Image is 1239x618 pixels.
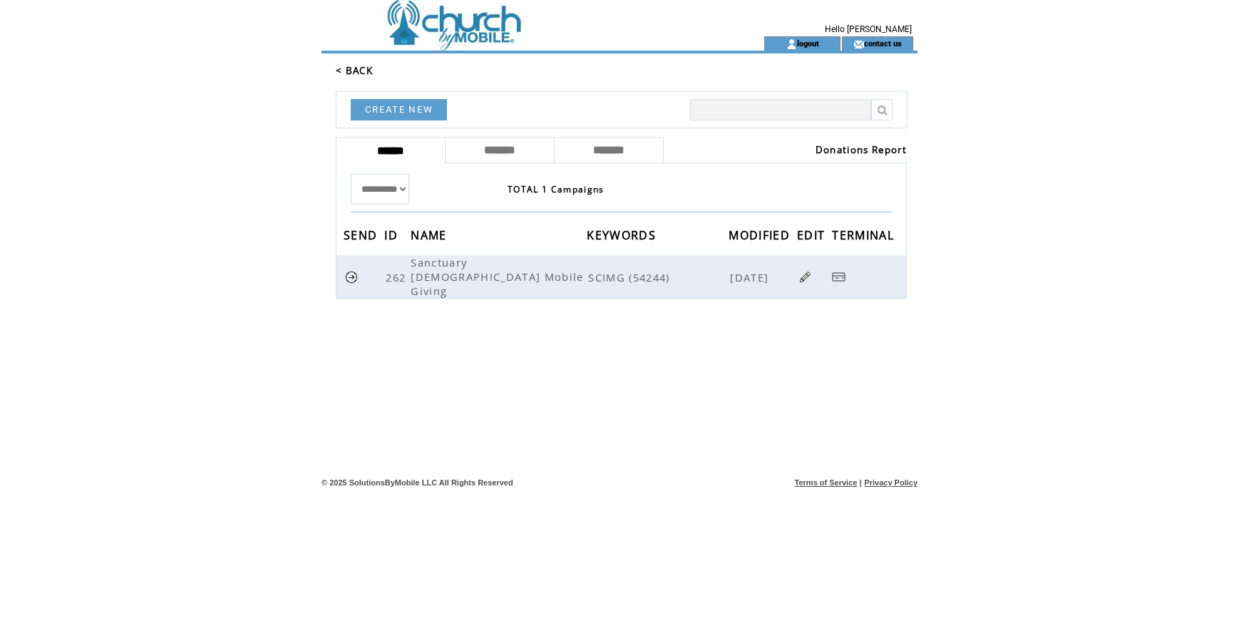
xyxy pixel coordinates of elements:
a: Donations Report [816,143,907,156]
span: KEYWORDS [587,224,659,250]
a: NAME [411,230,450,239]
a: ID [384,230,401,239]
a: contact us [864,38,902,48]
span: TOTAL 1 Campaigns [508,183,605,195]
span: NAME [411,224,450,250]
a: KEYWORDS [587,230,659,239]
a: Terms of Service [795,478,858,487]
span: Hello [PERSON_NAME] [825,24,912,34]
a: < BACK [336,64,373,77]
a: CREATE NEW [351,99,447,120]
span: ID [384,224,401,250]
img: contact_us_icon.gif [853,38,864,50]
span: © 2025 SolutionsByMobile LLC All Rights Reserved [322,478,513,487]
a: MODIFIED [729,230,793,239]
span: 262 [386,270,409,284]
span: SCIMG (54244) [588,270,727,284]
a: Privacy Policy [864,478,917,487]
span: SEND [344,224,381,250]
img: account_icon.gif [786,38,797,50]
span: MODIFIED [729,224,793,250]
span: EDIT [797,224,828,250]
span: | [860,478,862,487]
span: TERMINAL [832,224,898,250]
a: logout [797,38,819,48]
span: [DATE] [730,270,772,284]
span: Sanctuary [DEMOGRAPHIC_DATA] Mobile Giving [411,255,583,298]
